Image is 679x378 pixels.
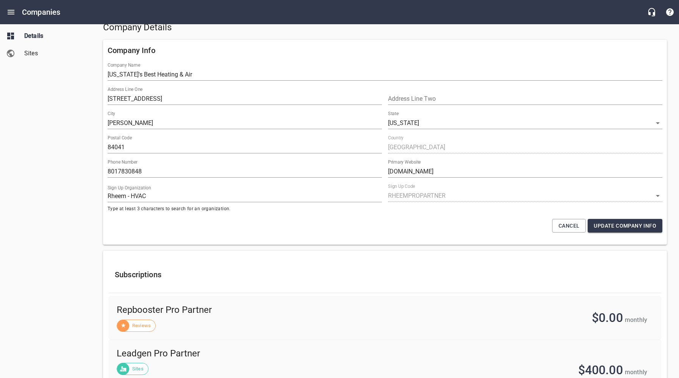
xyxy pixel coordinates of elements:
button: Live Chat [643,3,661,21]
label: Sign Up Code [388,184,415,189]
h6: Companies [22,6,60,18]
h6: Subscriptions [115,269,655,281]
span: Update Company Info [594,221,656,231]
span: $0.00 [592,311,623,325]
span: Reviews [128,322,155,330]
button: Cancel [552,219,586,233]
span: Details [24,31,82,41]
h5: Company Details [103,22,667,34]
label: Primary Website [388,160,421,164]
span: monthly [625,316,647,323]
label: City [108,111,115,116]
span: Leadgen Pro Partner [117,348,383,360]
label: Company Name [108,63,140,67]
h6: Company Info [108,44,662,56]
span: Sites [128,365,148,373]
span: Type at least 3 characters to search for an organization. [108,205,382,213]
button: Open drawer [2,3,20,21]
label: Country [388,136,404,140]
label: State [388,111,399,116]
div: Sites [117,363,149,375]
button: Update Company Info [588,219,662,233]
button: Support Portal [661,3,679,21]
span: Sites [24,49,82,58]
label: Postal Code [108,136,132,140]
input: Start typing to search organizations [108,190,382,202]
span: Cancel [559,221,579,231]
div: Reviews [117,320,156,332]
span: $400.00 [578,363,623,377]
label: Address Line One [108,87,142,92]
label: Phone Number [108,160,138,164]
span: Repbooster Pro Partner [117,304,396,316]
span: monthly [625,369,647,376]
